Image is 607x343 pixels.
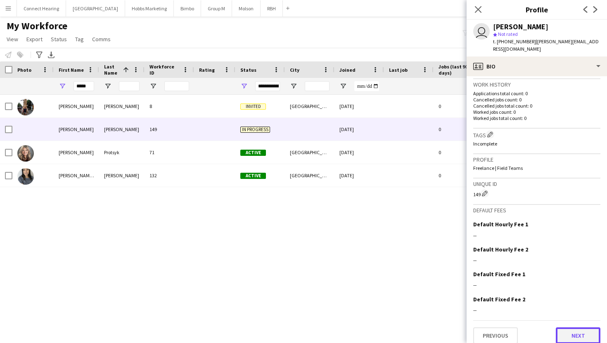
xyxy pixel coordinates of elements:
[389,67,408,73] span: Last job
[104,82,111,90] button: Open Filter Menu
[54,118,99,141] div: [PERSON_NAME]
[7,20,67,32] span: My Workforce
[47,34,70,45] a: Status
[473,281,600,289] div: --
[17,168,34,185] img: Maria Isabel Puche Pacheco
[473,165,600,171] p: Freelance | Field Teams
[473,270,525,278] h3: Default Fixed Fee 1
[339,67,356,73] span: Joined
[334,164,384,187] div: [DATE]
[92,35,111,43] span: Comms
[145,164,194,187] div: 132
[149,82,157,90] button: Open Filter Menu
[434,95,487,117] div: 0
[240,127,270,133] span: In progress
[285,141,334,164] div: [GEOGRAPHIC_DATA]
[7,35,18,43] span: View
[473,130,600,139] h3: Tags
[99,118,145,141] div: [PERSON_NAME]
[473,207,600,214] h3: Default fees
[75,35,84,43] span: Tag
[54,141,99,164] div: [PERSON_NAME]
[498,31,518,37] span: Not rated
[290,67,299,73] span: City
[54,95,99,117] div: [PERSON_NAME]
[99,141,145,164] div: Protsyk
[473,306,600,314] div: --
[473,256,600,264] div: --
[473,96,600,103] p: Cancelled jobs count: 0
[149,63,179,76] span: Workforce ID
[89,34,114,45] a: Comms
[99,164,145,187] div: [PERSON_NAME]
[72,34,87,45] a: Tag
[23,34,46,45] a: Export
[17,145,34,162] img: Anna-Maria Protsyk
[473,109,600,115] p: Worked jobs count: 0
[240,67,256,73] span: Status
[17,99,34,115] img: Maria Medina
[493,38,599,52] span: | [PERSON_NAME][EMAIL_ADDRESS][DOMAIN_NAME]
[467,4,607,15] h3: Profile
[240,173,266,179] span: Active
[240,103,266,110] span: Invited
[125,0,174,16] button: Hobbs Marketing
[34,50,44,60] app-action-btn: Advanced filters
[46,50,56,60] app-action-btn: Export XLSX
[493,38,536,45] span: t. [PHONE_NUMBER]
[145,118,194,141] div: 149
[66,0,125,16] button: [GEOGRAPHIC_DATA]
[473,81,600,88] h3: Work history
[473,103,600,109] p: Cancelled jobs total count: 0
[199,67,215,73] span: Rating
[434,164,487,187] div: 0
[473,189,600,197] div: 149
[104,63,120,76] span: Last Name
[261,0,283,16] button: RBH
[290,82,297,90] button: Open Filter Menu
[473,156,600,163] h3: Profile
[59,82,66,90] button: Open Filter Menu
[145,95,194,117] div: 8
[334,118,384,141] div: [DATE]
[334,141,384,164] div: [DATE]
[434,141,487,164] div: 0
[54,164,99,187] div: [PERSON_NAME] [PERSON_NAME]
[473,246,528,253] h3: Default Hourly Fee 2
[3,34,21,45] a: View
[17,67,31,73] span: Photo
[473,90,600,96] p: Applications total count: 0
[240,82,248,90] button: Open Filter Menu
[26,35,43,43] span: Export
[354,81,379,91] input: Joined Filter Input
[439,63,472,76] span: Jobs (last 90 days)
[285,95,334,117] div: [GEOGRAPHIC_DATA]
[467,56,607,76] div: Bio
[434,118,487,141] div: 0
[305,81,330,91] input: City Filter Input
[201,0,232,16] button: Group M
[285,164,334,187] div: [GEOGRAPHIC_DATA]
[119,81,140,91] input: Last Name Filter Input
[74,81,94,91] input: First Name Filter Input
[51,35,67,43] span: Status
[473,180,600,188] h3: Unique ID
[473,232,600,239] div: --
[174,0,201,16] button: Bimbo
[473,115,600,121] p: Worked jobs total count: 0
[17,0,66,16] button: Connect Hearing
[493,23,548,31] div: [PERSON_NAME]
[232,0,261,16] button: Molson
[473,141,600,147] p: Incomplete
[164,81,189,91] input: Workforce ID Filter Input
[334,95,384,117] div: [DATE]
[99,95,145,117] div: [PERSON_NAME]
[473,296,525,303] h3: Default Fixed Fee 2
[59,67,84,73] span: First Name
[339,82,347,90] button: Open Filter Menu
[145,141,194,164] div: 71
[240,150,266,156] span: Active
[473,221,528,228] h3: Default Hourly Fee 1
